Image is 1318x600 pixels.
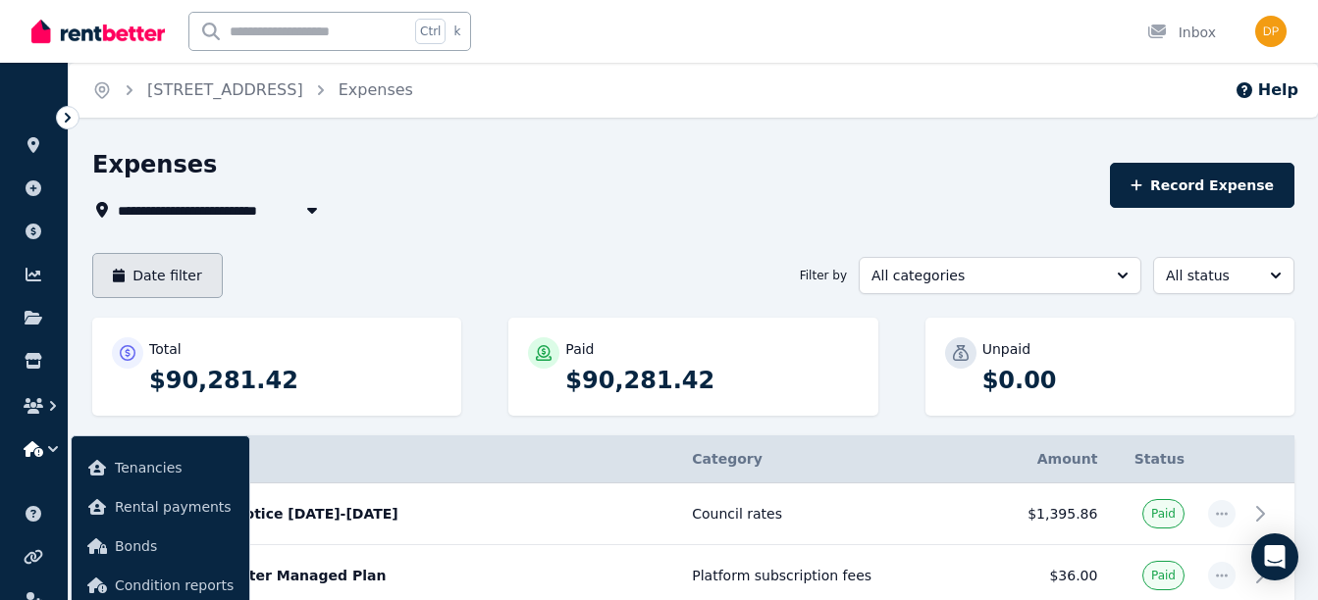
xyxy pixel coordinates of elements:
div: Inbox [1147,23,1216,42]
p: $90,281.42 [565,365,858,396]
p: Paid [565,339,594,359]
th: Category [680,435,989,483]
a: Bonds [79,526,241,566]
button: Record Expense [1110,163,1294,208]
button: Help [1235,78,1298,102]
button: Date filter [92,253,223,298]
td: Council rates [680,483,989,545]
p: Total [149,339,182,359]
p: RentBetter Managed Plan [186,566,668,585]
img: Dee Pedersoli [1255,16,1287,47]
span: Tenancies [115,456,234,479]
span: Rental payments [115,495,234,519]
div: Open Intercom Messenger [1251,533,1298,580]
a: [STREET_ADDRESS] [147,80,303,99]
span: Bonds [115,534,234,558]
span: All status [1166,266,1254,285]
th: Amount [989,435,1110,483]
p: $90,281.42 [149,365,442,396]
a: Rental payments [79,487,241,526]
th: Name [175,435,680,483]
nav: Breadcrumb [69,63,437,118]
p: Rates notice [DATE]-[DATE] [186,504,668,524]
span: Paid [1151,568,1176,583]
th: Status [1109,435,1196,483]
img: RentBetter [31,17,165,46]
button: All status [1153,257,1294,294]
td: $1,395.86 [989,483,1110,545]
span: Paid [1151,506,1176,522]
p: $0.00 [982,365,1275,396]
span: Condition reports [115,574,234,597]
a: Tenancies [79,448,241,487]
a: Expenses [339,80,413,99]
p: Unpaid [982,339,1030,359]
span: k [453,24,460,39]
span: Ctrl [415,19,446,44]
span: All categories [871,266,1101,285]
span: Filter by [800,268,847,283]
h1: Expenses [92,149,217,180]
button: All categories [859,257,1141,294]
